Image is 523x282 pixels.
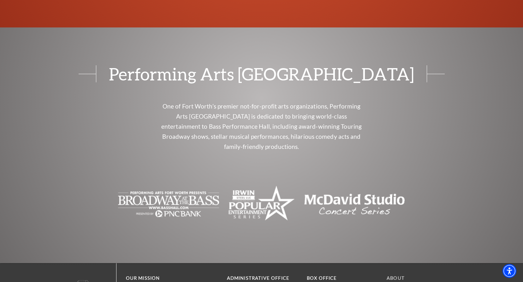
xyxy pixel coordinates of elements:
[387,275,405,281] a: About
[96,65,427,82] span: Performing Arts [GEOGRAPHIC_DATA]
[159,101,364,152] p: One of Fort Worth’s premier not-for-profit arts organizations, Performing Arts [GEOGRAPHIC_DATA] ...
[118,185,219,223] img: The image is blank or empty.
[118,200,219,207] a: The image is blank or empty. - open in a new tab
[229,183,294,225] img: The image is completely blank with no visible content.
[229,200,294,207] a: The image is completely blank with no visible content. - open in a new tab
[502,264,516,278] div: Accessibility Menu
[304,185,405,223] img: Text logo for "McDavid Studio Concert Series" in a clean, modern font.
[304,200,405,207] a: Text logo for "McDavid Studio Concert Series" in a clean, modern font. - open in a new tab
